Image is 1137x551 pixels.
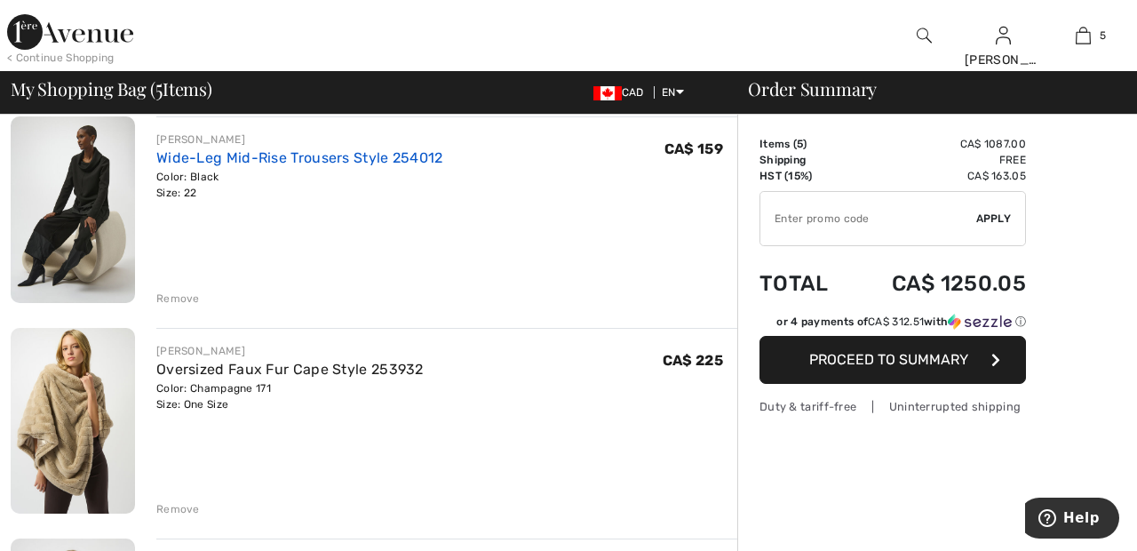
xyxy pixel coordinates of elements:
[7,50,115,66] div: < Continue Shopping
[809,351,968,368] span: Proceed to Summary
[664,140,723,157] span: CA$ 159
[663,352,723,369] span: CA$ 225
[11,116,135,303] img: Wide-Leg Mid-Rise Trousers Style 254012
[593,86,651,99] span: CAD
[662,86,684,99] span: EN
[156,361,424,378] a: Oversized Faux Fur Cape Style 253932
[850,136,1026,152] td: CA$ 1087.00
[759,314,1026,336] div: or 4 payments ofCA$ 312.51withSezzle Click to learn more about Sezzle
[776,314,1026,330] div: or 4 payments of with
[760,192,976,245] input: Promo code
[917,25,932,46] img: search the website
[155,76,163,99] span: 5
[996,27,1011,44] a: Sign In
[1076,25,1091,46] img: My Bag
[11,80,212,98] span: My Shopping Bag ( Items)
[759,398,1026,415] div: Duty & tariff-free | Uninterrupted shipping
[868,315,924,328] span: CA$ 312.51
[1100,28,1106,44] span: 5
[976,211,1012,227] span: Apply
[759,336,1026,384] button: Proceed to Summary
[156,132,443,148] div: [PERSON_NAME]
[156,501,200,517] div: Remove
[593,86,622,100] img: Canadian Dollar
[965,51,1043,69] div: [PERSON_NAME]
[759,136,850,152] td: Items ( )
[727,80,1126,98] div: Order Summary
[850,168,1026,184] td: CA$ 163.05
[156,343,424,359] div: [PERSON_NAME]
[1025,498,1119,542] iframe: Opens a widget where you can find more information
[1044,25,1122,46] a: 5
[759,168,850,184] td: HST (15%)
[759,253,850,314] td: Total
[797,138,803,150] span: 5
[996,25,1011,46] img: My Info
[7,14,133,50] img: 1ère Avenue
[156,169,443,201] div: Color: Black Size: 22
[850,152,1026,168] td: Free
[759,152,850,168] td: Shipping
[850,253,1026,314] td: CA$ 1250.05
[156,149,443,166] a: Wide-Leg Mid-Rise Trousers Style 254012
[948,314,1012,330] img: Sezzle
[156,291,200,307] div: Remove
[156,380,424,412] div: Color: Champagne 171 Size: One Size
[11,328,135,515] img: Oversized Faux Fur Cape Style 253932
